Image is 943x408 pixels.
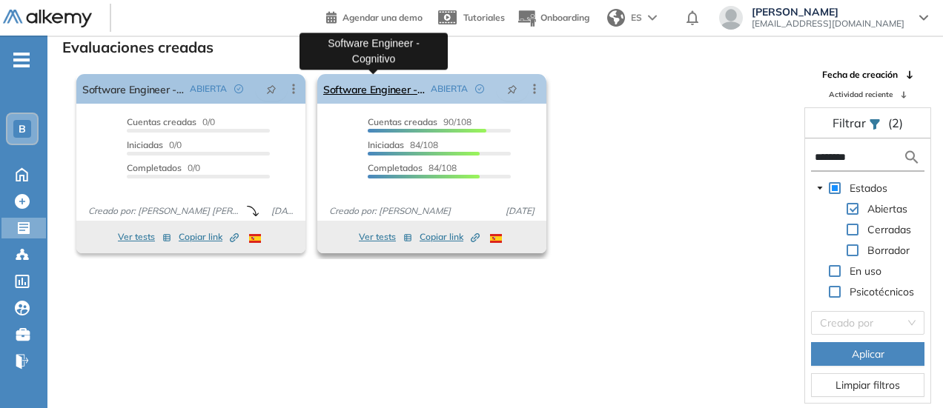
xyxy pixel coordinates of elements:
span: Completados [368,162,423,173]
span: Onboarding [540,12,589,23]
span: Aplicar [852,346,884,362]
span: Cerradas [864,221,914,238]
img: Logo [3,10,92,28]
span: 84/108 [368,162,457,173]
span: check-circle [475,84,484,93]
span: Psicotécnicos [847,283,917,301]
span: Filtrar [833,116,869,130]
img: ESP [249,234,261,243]
span: caret-down [816,184,824,192]
a: Agendar una demo [326,7,423,25]
button: Copiar link [179,228,239,246]
button: Aplicar [811,342,924,366]
span: check-circle [234,84,243,93]
span: Borrador [867,244,910,257]
span: 90/108 [368,116,471,127]
span: pushpin [507,83,517,95]
h3: Evaluaciones creadas [62,39,214,56]
span: Cuentas creadas [127,116,196,127]
span: Copiar link [179,230,239,244]
span: Copiar link [420,230,480,244]
span: Creado por: [PERSON_NAME] [323,204,457,218]
span: 0/0 [127,116,215,127]
img: ESP [490,234,502,243]
span: Abiertas [864,200,910,218]
span: Actividad reciente [829,89,893,100]
button: pushpin [255,77,288,101]
div: Widget de chat [869,337,943,408]
a: Software Engineer - Desafío Técnico [82,74,184,104]
span: 0/0 [127,162,200,173]
a: Software Engineer - Cognitivo [323,74,425,104]
span: En uso [847,262,884,280]
div: Software Engineer - Cognitivo [300,33,448,70]
span: Estados [847,179,890,197]
span: Iniciadas [368,139,404,150]
span: ES [631,11,642,24]
span: Estados [850,181,887,195]
span: ABIERTA [190,82,227,96]
button: Ver tests [359,228,412,246]
span: 84/108 [368,139,438,150]
button: Limpiar filtros [811,373,924,397]
span: Psicotécnicos [850,285,914,298]
span: (2) [888,114,903,132]
button: pushpin [496,77,529,101]
span: Abiertas [867,202,907,215]
span: pushpin [266,83,277,95]
button: Copiar link [420,228,480,246]
span: ABIERTA [431,82,468,96]
button: Onboarding [517,2,589,34]
img: arrow [648,15,657,21]
span: Borrador [864,241,913,259]
span: Cuentas creadas [368,116,437,127]
img: search icon [903,148,921,167]
span: Completados [127,162,182,173]
iframe: Chat Widget [869,337,943,408]
span: [DATE] [500,204,540,218]
span: En uso [850,264,881,278]
span: Fecha de creación [822,68,898,81]
span: Limpiar filtros [836,377,900,393]
img: world [607,9,625,27]
span: B [19,123,26,135]
span: [PERSON_NAME] [752,6,904,18]
span: [EMAIL_ADDRESS][DOMAIN_NAME] [752,18,904,30]
i: - [13,58,30,61]
span: Cerradas [867,223,911,236]
span: Creado por: [PERSON_NAME] [PERSON_NAME] [82,204,247,218]
button: Ver tests [118,228,171,246]
span: 0/0 [127,139,182,150]
span: Iniciadas [127,139,163,150]
span: Agendar una demo [343,12,423,23]
span: Tutoriales [463,12,505,23]
span: [DATE] [265,204,300,218]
